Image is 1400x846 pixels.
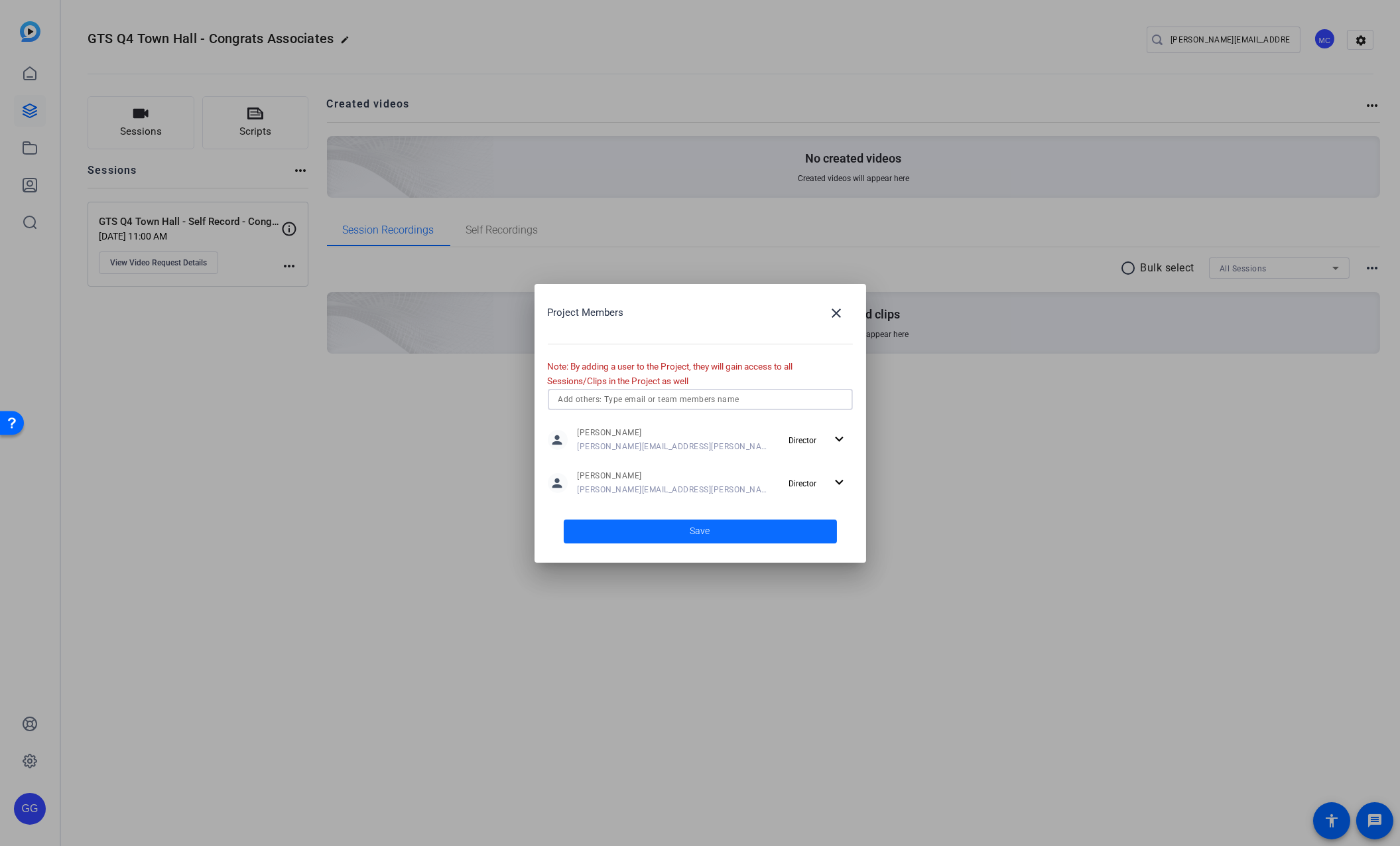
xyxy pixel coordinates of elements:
[564,520,837,543] button: Save
[831,474,848,491] mat-icon: expand_more
[783,471,853,495] button: Director
[783,428,853,452] button: Director
[558,391,842,407] input: Add others: Type email or team members name
[789,436,816,445] span: Director
[578,470,773,481] span: [PERSON_NAME]
[578,441,773,452] span: [PERSON_NAME][EMAIL_ADDRESS][PERSON_NAME][DOMAIN_NAME]
[578,427,773,438] span: [PERSON_NAME]
[548,297,853,329] div: Project Members
[831,431,848,448] mat-icon: expand_more
[789,479,816,488] span: Director
[548,430,568,450] mat-icon: person
[548,473,568,493] mat-icon: person
[548,361,793,387] span: Note: By adding a user to the Project, they will gain access to all Sessions/Clips in the Project...
[690,524,710,538] span: Save
[578,484,773,495] span: [PERSON_NAME][EMAIL_ADDRESS][PERSON_NAME][PERSON_NAME][DOMAIN_NAME]
[829,305,845,321] mat-icon: close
